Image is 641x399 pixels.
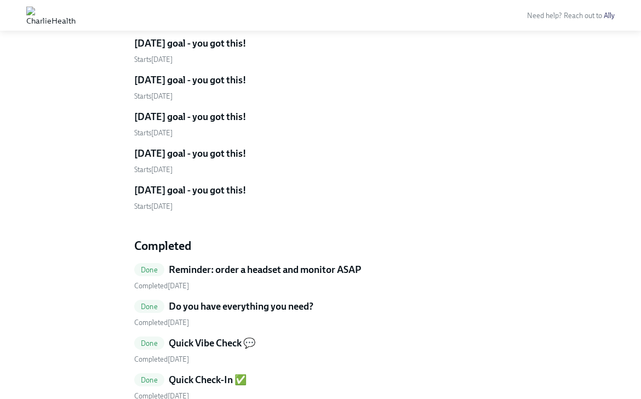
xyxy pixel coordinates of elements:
[134,37,246,50] h5: [DATE] goal - you got this!
[134,129,173,137] span: Wednesday, September 24th 2025, 5:00 am
[134,355,189,363] span: Completed [DATE]
[134,337,507,364] a: DoneQuick Vibe Check 💬 Completed[DATE]
[134,73,246,87] h5: [DATE] goal - you got this!
[527,12,615,20] span: Need help? Reach out to
[134,147,507,175] a: [DATE] goal - you got this!Starts[DATE]
[134,376,164,384] span: Done
[134,110,246,123] h5: [DATE] goal - you got this!
[169,337,255,350] h5: Quick Vibe Check 💬
[134,184,507,212] a: [DATE] goal - you got this!Starts[DATE]
[604,12,615,20] a: Ally
[134,300,507,328] a: DoneDo you have everything you need? Completed[DATE]
[134,303,164,311] span: Done
[169,373,247,386] h5: Quick Check-In ✅
[134,339,164,347] span: Done
[134,266,164,274] span: Done
[169,263,361,276] h5: Reminder: order a headset and monitor ASAP
[134,110,507,138] a: [DATE] goal - you got this!Starts[DATE]
[134,202,173,210] span: Friday, September 26th 2025, 5:00 am
[134,263,507,291] a: DoneReminder: order a headset and monitor ASAP Completed[DATE]
[26,7,76,24] img: CharlieHealth
[134,166,173,174] span: Starts [DATE]
[134,147,246,160] h5: [DATE] goal - you got this!
[134,318,189,327] span: Completed [DATE]
[134,282,189,290] span: Tuesday, August 26th 2025, 3:17 pm
[134,238,507,254] h4: Completed
[134,92,173,100] span: Tuesday, September 23rd 2025, 5:00 am
[134,184,246,197] h5: [DATE] goal - you got this!
[134,37,507,65] a: [DATE] goal - you got this!Starts[DATE]
[134,55,173,64] span: Monday, September 22nd 2025, 8:00 am
[134,73,507,101] a: [DATE] goal - you got this!Starts[DATE]
[169,300,313,313] h5: Do you have everything you need?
